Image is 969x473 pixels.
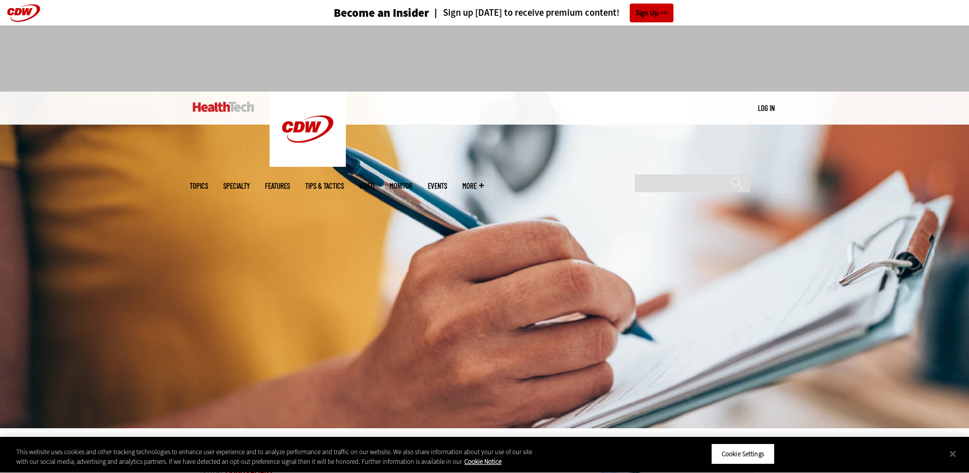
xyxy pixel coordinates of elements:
a: CDW [270,159,346,169]
a: Video [359,182,374,190]
span: Specialty [223,182,250,190]
h3: Become an Insider [334,7,429,19]
button: Cookie Settings [711,444,775,465]
a: MonITor [390,182,413,190]
span: More [462,182,484,190]
img: Home [193,102,254,112]
img: Home [270,92,346,167]
div: User menu [758,103,775,113]
a: Tips & Tactics [305,182,344,190]
button: Close [942,442,964,465]
div: This website uses cookies and other tracking technologies to enhance user experience and to analy... [16,447,533,467]
span: Topics [190,182,208,190]
a: Events [428,182,447,190]
iframe: advertisement [300,36,670,81]
a: Features [265,182,290,190]
a: Sign up [DATE] to receive premium content! [429,8,620,18]
a: More information about your privacy [464,458,502,466]
a: Log in [758,103,775,112]
a: Sign Up [630,4,673,22]
a: Become an Insider [296,7,429,19]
